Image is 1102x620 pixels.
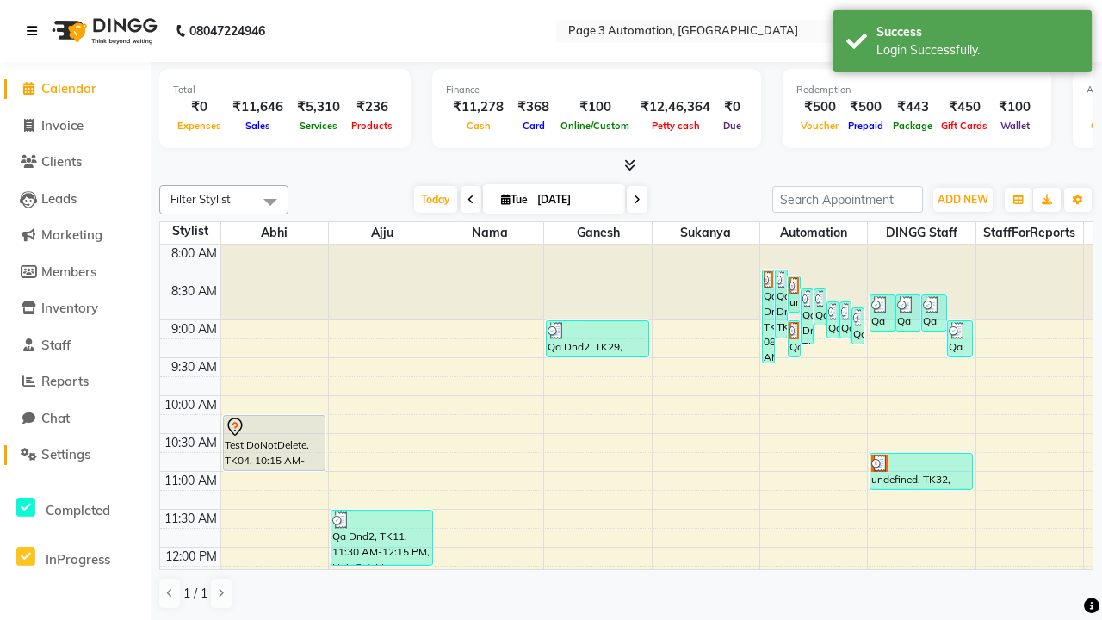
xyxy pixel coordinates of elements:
[168,282,220,301] div: 8:30 AM
[992,97,1037,117] div: ₹100
[776,270,787,338] div: Qa Dnd2, TK24, 08:20 AM-09:15 AM, Special Hair Wash- Men
[532,187,618,213] input: 2025-09-02
[4,299,146,319] a: Inventory
[329,222,436,244] span: Ajju
[4,336,146,356] a: Staff
[46,551,110,567] span: InProgress
[4,152,146,172] a: Clients
[4,372,146,392] a: Reports
[168,358,220,376] div: 9:30 AM
[4,226,146,245] a: Marketing
[173,83,397,97] div: Total
[653,222,759,244] span: Sukanya
[173,120,226,132] span: Expenses
[789,276,800,312] div: undefined, TK18, 08:25 AM-08:55 AM, Hair cut Below 12 years (Boy)
[843,97,888,117] div: ₹500
[189,7,265,55] b: 08047224946
[41,190,77,207] span: Leads
[41,117,84,133] span: Invoice
[41,373,89,389] span: Reports
[462,120,495,132] span: Cash
[221,222,328,244] span: Abhi
[827,302,839,338] div: Qa Dnd2, TK25, 08:45 AM-09:15 AM, Hair Cut By Expert-Men
[226,97,290,117] div: ₹11,646
[888,120,937,132] span: Package
[44,7,162,55] img: logo
[41,446,90,462] span: Settings
[41,300,98,316] span: Inventory
[938,193,988,206] span: ADD NEW
[717,97,747,117] div: ₹0
[511,97,556,117] div: ₹368
[41,226,102,243] span: Marketing
[888,97,937,117] div: ₹443
[868,222,975,244] span: DINGG Staff
[772,186,923,213] input: Search Appointment
[168,320,220,338] div: 9:00 AM
[634,97,717,117] div: ₹12,46,364
[870,454,971,489] div: undefined, TK32, 10:45 AM-11:15 AM, Hair Cut-Men
[937,120,992,132] span: Gift Cards
[168,245,220,263] div: 8:00 AM
[446,83,747,97] div: Finance
[4,189,146,209] a: Leads
[814,289,826,325] div: Qa Dnd2, TK20, 08:35 AM-09:05 AM, Hair cut Below 12 years (Boy)
[518,120,549,132] span: Card
[290,97,347,117] div: ₹5,310
[436,222,543,244] span: Nama
[876,41,1079,59] div: Login Successfully.
[844,120,888,132] span: Prepaid
[331,511,432,565] div: Qa Dnd2, TK11, 11:30 AM-12:15 PM, Hair Cut-Men
[647,120,704,132] span: Petty cash
[556,97,634,117] div: ₹100
[760,222,867,244] span: Automation
[719,120,746,132] span: Due
[876,23,1079,41] div: Success
[556,120,634,132] span: Online/Custom
[996,120,1034,132] span: Wallet
[544,222,651,244] span: Ganesh
[41,410,70,426] span: Chat
[948,321,972,356] div: Qa Dnd2, TK30, 09:00 AM-09:30 AM, Hair cut Below 12 years (Boy)
[41,153,82,170] span: Clients
[161,472,220,490] div: 11:00 AM
[162,548,220,566] div: 12:00 PM
[870,295,895,331] div: Qa Dnd2, TK21, 08:40 AM-09:10 AM, Hair Cut By Expert-Men
[802,289,813,344] div: Qa Dnd2, TK28, 08:35 AM-09:20 AM, Hair Cut-Men
[414,186,457,213] span: Today
[922,295,946,331] div: Qa Dnd2, TK23, 08:40 AM-09:10 AM, Hair cut Below 12 years (Boy)
[796,83,1037,97] div: Redemption
[789,321,800,356] div: Qa Dnd2, TK31, 09:00 AM-09:30 AM, Hair cut Below 12 years (Boy)
[295,120,342,132] span: Services
[852,308,864,344] div: Qa Dnd2, TK27, 08:50 AM-09:20 AM, Hair Cut By Expert-Men
[41,80,96,96] span: Calendar
[161,396,220,414] div: 10:00 AM
[173,97,226,117] div: ₹0
[840,302,851,338] div: Qa Dnd2, TK26, 08:45 AM-09:15 AM, Hair Cut By Expert-Men
[446,97,511,117] div: ₹11,278
[347,120,397,132] span: Products
[4,116,146,136] a: Invoice
[170,192,231,206] span: Filter Stylist
[41,337,71,353] span: Staff
[161,510,220,528] div: 11:30 AM
[4,445,146,465] a: Settings
[160,222,220,240] div: Stylist
[763,270,774,363] div: Qa Dnd2, TK19, 08:20 AM-09:35 AM, Hair Cut By Expert-Men,Hair Cut-Men
[547,321,647,356] div: Qa Dnd2, TK29, 09:00 AM-09:30 AM, Hair cut Below 12 years (Boy)
[241,120,275,132] span: Sales
[4,409,146,429] a: Chat
[497,193,532,206] span: Tue
[976,222,1083,244] span: StaffForReports
[347,97,397,117] div: ₹236
[224,416,325,470] div: Test DoNotDelete, TK04, 10:15 AM-11:00 AM, Hair Cut-Men
[796,120,843,132] span: Voucher
[796,97,843,117] div: ₹500
[161,434,220,452] div: 10:30 AM
[4,79,146,99] a: Calendar
[4,263,146,282] a: Members
[933,188,993,212] button: ADD NEW
[183,585,207,603] span: 1 / 1
[937,97,992,117] div: ₹450
[46,502,110,518] span: Completed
